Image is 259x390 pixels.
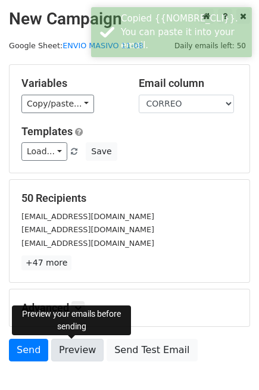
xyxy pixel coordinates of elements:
button: Save [86,142,117,161]
div: Widget de chat [199,333,259,390]
h5: Email column [139,77,238,90]
h2: New Campaign [9,9,250,29]
a: ENVIO MASIVO 11-08 [63,41,143,50]
a: Send Test Email [107,339,197,361]
h5: Variables [21,77,121,90]
small: [EMAIL_ADDRESS][DOMAIN_NAME] [21,239,154,248]
a: Copy/paste... [21,95,94,113]
iframe: Chat Widget [199,333,259,390]
h5: 50 Recipients [21,192,238,205]
small: [EMAIL_ADDRESS][DOMAIN_NAME] [21,225,154,234]
a: Preview [51,339,104,361]
div: Preview your emails before sending [12,305,131,335]
div: Copied {{NOMBRE_CLI}}. You can paste it into your email. [121,12,247,52]
small: Google Sheet: [9,41,143,50]
a: Send [9,339,48,361]
a: +47 more [21,255,71,270]
a: Load... [21,142,67,161]
small: [EMAIL_ADDRESS][DOMAIN_NAME] [21,212,154,221]
a: Templates [21,125,73,138]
